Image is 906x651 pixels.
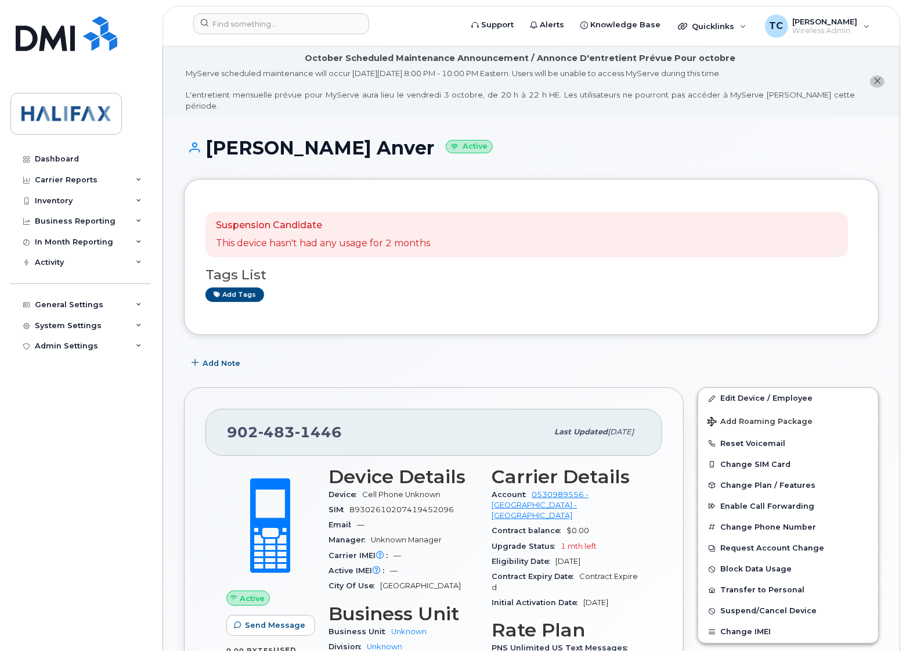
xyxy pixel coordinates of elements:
[380,581,461,590] span: [GEOGRAPHIC_DATA]
[203,358,240,369] span: Add Note
[367,642,402,651] a: Unknown
[362,490,441,499] span: Cell Phone Unknown
[698,496,878,517] button: Enable Call Forwarding
[216,237,430,250] p: This device hasn't had any usage for 2 months
[708,417,813,428] span: Add Roaming Package
[329,551,394,560] span: Carrier IMEI
[698,580,878,600] button: Transfer to Personal
[305,52,736,64] div: October Scheduled Maintenance Announcement / Annonce D'entretient Prévue Pour octobre
[698,559,878,580] button: Block Data Usage
[240,593,265,604] span: Active
[698,600,878,621] button: Suspend/Cancel Device
[205,287,264,302] a: Add tags
[698,454,878,475] button: Change SIM Card
[329,642,367,651] span: Division
[698,517,878,538] button: Change Phone Number
[870,75,885,88] button: close notification
[492,466,642,487] h3: Carrier Details
[698,433,878,454] button: Reset Voicemail
[698,409,878,433] button: Add Roaming Package
[561,542,597,551] span: 1 mth left
[390,566,398,575] span: —
[698,621,878,642] button: Change IMEI
[492,572,638,591] span: Contract Expired
[556,557,581,566] span: [DATE]
[492,490,589,520] a: 0530989556 - [GEOGRAPHIC_DATA] - [GEOGRAPHIC_DATA]
[720,502,814,510] span: Enable Call Forwarding
[391,627,427,636] a: Unknown
[216,219,430,232] p: Suspension Candidate
[329,466,478,487] h3: Device Details
[186,68,855,111] div: MyServe scheduled maintenance will occur [DATE][DATE] 8:00 PM - 10:00 PM Eastern. Users will be u...
[245,620,305,631] span: Send Message
[329,520,357,529] span: Email
[584,598,609,607] span: [DATE]
[329,581,380,590] span: City Of Use
[554,427,608,436] span: Last updated
[205,268,857,282] h3: Tags List
[371,535,442,544] span: Unknown Manager
[608,427,634,436] span: [DATE]
[492,557,556,566] span: Eligibility Date
[184,138,879,158] h1: [PERSON_NAME] Anver
[329,535,371,544] span: Manager
[227,423,342,441] span: 902
[720,481,815,490] span: Change Plan / Features
[329,603,478,624] h3: Business Unit
[394,551,401,560] span: —
[329,505,349,514] span: SIM
[357,520,364,529] span: —
[492,542,561,551] span: Upgrade Status
[329,566,390,575] span: Active IMEI
[329,627,391,636] span: Business Unit
[295,423,342,441] span: 1446
[698,538,878,559] button: Request Account Change
[226,615,315,636] button: Send Message
[184,353,250,373] button: Add Note
[567,526,590,535] span: $0.00
[492,572,580,581] span: Contract Expiry Date
[446,140,493,153] small: Active
[329,490,362,499] span: Device
[698,388,878,409] a: Edit Device / Employee
[492,598,584,607] span: Initial Activation Date
[720,607,817,616] span: Suspend/Cancel Device
[258,423,295,441] span: 483
[349,505,454,514] span: 89302610207419452096
[492,620,642,641] h3: Rate Plan
[856,600,897,642] iframe: Messenger Launcher
[698,475,878,496] button: Change Plan / Features
[492,526,567,535] span: Contract balance
[492,490,532,499] span: Account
